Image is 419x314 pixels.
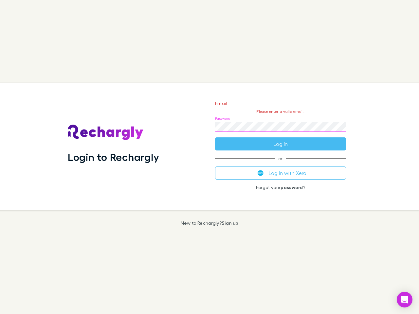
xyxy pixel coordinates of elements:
[215,185,346,190] p: Forgot your ?
[222,220,238,226] a: Sign up
[258,170,264,176] img: Xero's logo
[397,292,412,307] div: Open Intercom Messenger
[68,151,159,163] h1: Login to Rechargly
[281,184,303,190] a: password
[181,220,239,226] p: New to Rechargly?
[215,109,346,114] p: Please enter a valid email.
[215,166,346,180] button: Log in with Xero
[215,137,346,150] button: Log in
[215,116,230,121] label: Password
[68,125,144,140] img: Rechargly's Logo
